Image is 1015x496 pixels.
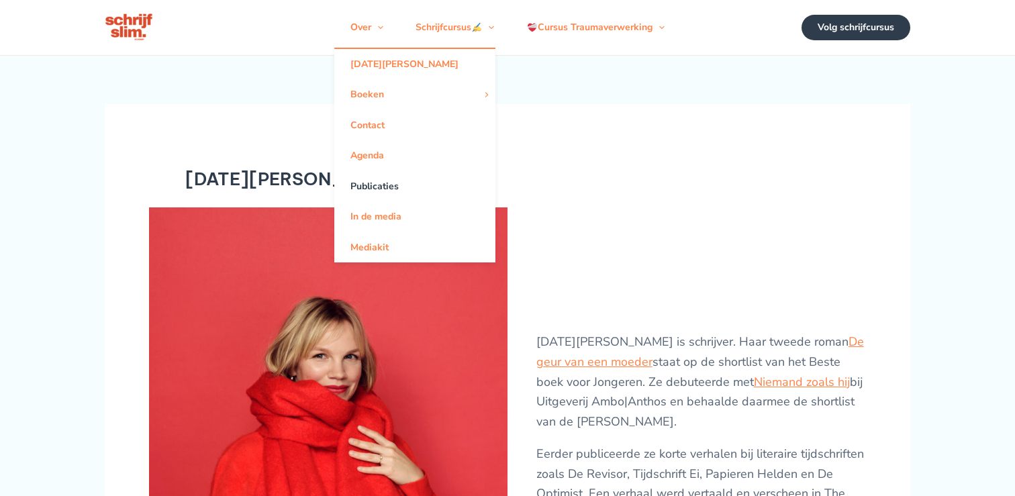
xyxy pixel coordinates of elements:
img: schrijfcursus schrijfslim academy [105,12,154,43]
a: Contact [334,110,495,140]
img: ✍️ [472,23,481,32]
a: Niemand zoals hij [754,374,850,390]
nav: Navigatie op de site: Menu [334,7,681,48]
p: [DATE][PERSON_NAME] is schrijver. Haar tweede roman staat op de shortlist van het Beste boek voor... [536,332,866,432]
img: ❤️‍🩹 [528,23,537,32]
a: Volg schrijfcursus [802,15,910,40]
a: Agenda [334,140,495,170]
span: Menu schakelen [482,7,494,48]
a: [DATE][PERSON_NAME] [334,49,495,79]
a: Cursus TraumaverwerkingMenu schakelen [511,7,681,48]
h1: [DATE][PERSON_NAME] [185,168,830,189]
a: Mediakit [334,232,495,262]
span: Menu schakelen [371,7,383,48]
a: Publicaties [334,171,495,201]
a: BoekenMenu schakelen [334,79,495,109]
a: SchrijfcursusMenu schakelen [399,7,510,48]
span: Menu schakelen [480,92,493,97]
span: Menu schakelen [652,7,665,48]
a: OverMenu schakelen [334,7,399,48]
a: In de media [334,201,495,232]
